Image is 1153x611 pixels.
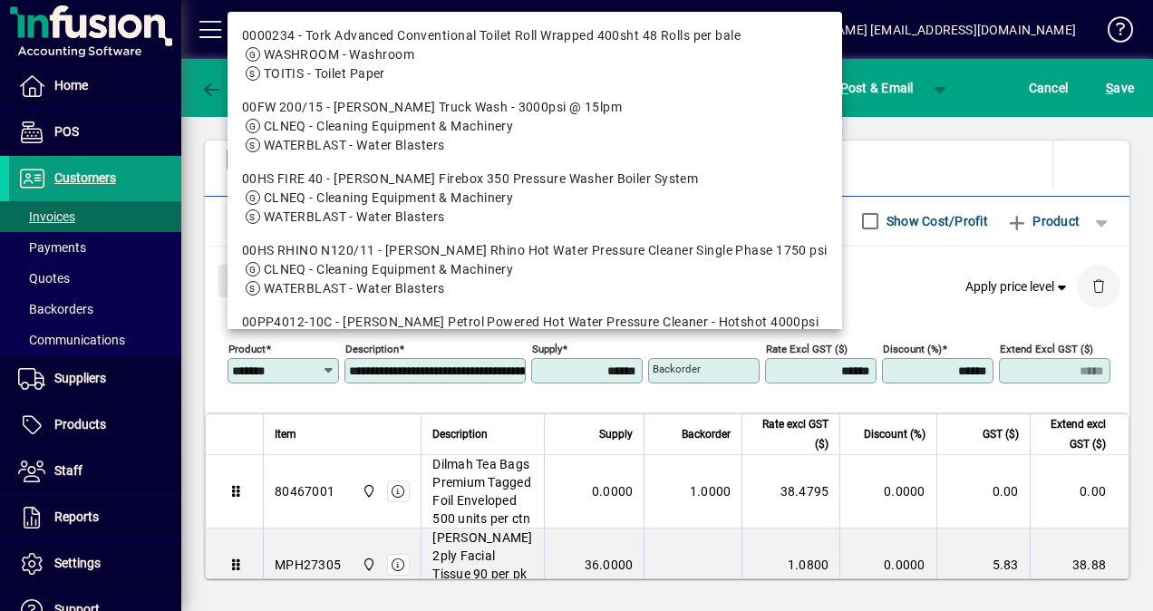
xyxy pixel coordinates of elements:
span: Back [200,81,261,95]
button: Post & Email [799,72,923,104]
a: Backorders [9,294,181,325]
mat-label: Discount (%) [883,342,942,354]
span: Staff [54,463,82,478]
span: Invoices [18,209,75,224]
span: Apply price level [965,277,1071,296]
span: GST ($) [983,424,1019,444]
td: 0.0000 [839,529,935,602]
mat-label: Description [345,342,399,354]
span: Central [357,481,378,501]
span: Settings [54,556,101,570]
span: Quotes [18,271,70,286]
a: Knowledge Base [1094,4,1130,63]
span: Reports [54,509,99,524]
span: CLNEQ - Cleaning Equipment & Machinery [264,119,514,133]
mat-label: Extend excl GST ($) [1000,342,1093,354]
span: S [1106,81,1113,95]
span: Item [275,424,296,444]
span: POS [54,124,79,139]
span: Discount (%) [864,424,925,444]
td: 0.00 [936,455,1030,529]
span: ost & Email [809,81,914,95]
div: 00HS FIRE 40 - [PERSON_NAME] Firebox 350 Pressure Washer Boiler System [242,170,828,189]
a: Invoices [9,201,181,232]
span: CLNEQ - Cleaning Equipment & Machinery [264,190,514,205]
div: 80467001 [275,482,334,500]
a: Communications [9,325,181,355]
button: Cancel [1024,72,1073,104]
a: Products [9,402,181,448]
span: Backorders [18,302,93,316]
span: Product [1006,207,1080,236]
div: 38.4795 [753,482,828,500]
button: Apply price level [958,270,1078,303]
span: Suppliers [54,371,106,385]
span: Central [357,555,378,575]
a: Home [9,63,181,109]
div: MPH27305 [275,556,341,574]
span: 0.0000 [592,482,634,500]
label: Show Cost/Profit [883,212,988,230]
span: TOITIS - Toilet Paper [264,66,385,81]
mat-label: Supply [532,342,562,354]
mat-label: Backorder [653,363,701,375]
div: 00PP4012-10C - [PERSON_NAME] Petrol Powered Hot Water Pressure Cleaner - Hotshot 4000psi [242,313,828,332]
a: Payments [9,232,181,263]
app-page-header-button: Close [214,271,285,287]
mat-option: 00HS RHINO N120/11 - Kerrick Rhino Hot Water Pressure Cleaner Single Phase 1750 psi [228,234,842,305]
span: WATERBLAST - Water Blasters [264,209,445,224]
a: POS [9,110,181,155]
div: 0000234 - Tork Advanced Conventional Toilet Roll Wrapped 400sht 48 Rolls per bale [242,26,828,45]
span: Rate excl GST ($) [753,414,828,454]
span: Products [54,417,106,432]
td: 0.0000 [839,455,935,529]
a: Staff [9,449,181,494]
a: Suppliers [9,356,181,402]
button: Delete [1077,265,1120,308]
span: WATERBLAST - Water Blasters [264,281,445,296]
span: Backorder [682,424,731,444]
div: 00HS RHINO N120/11 - [PERSON_NAME] Rhino Hot Water Pressure Cleaner Single Phase 1750 psi [242,241,828,260]
span: 1.0000 [690,482,732,500]
a: Reports [9,495,181,540]
span: Supply [599,424,633,444]
span: ave [1106,73,1134,102]
a: Settings [9,541,181,587]
button: Close [218,265,280,297]
span: WASHROOM - Washroom [264,47,414,62]
mat-option: 0000234 - Tork Advanced Conventional Toilet Roll Wrapped 400sht 48 Rolls per bale [228,19,842,91]
td: 5.83 [936,529,1030,602]
span: 36.0000 [585,556,634,574]
span: [PERSON_NAME] 2ply Facial Tissue 90 per pk Cube [432,529,532,601]
span: Close [226,266,273,296]
span: Description [432,424,488,444]
span: Extend excl GST ($) [1042,414,1106,454]
span: P [840,81,848,95]
span: Cancel [1029,73,1069,102]
span: WATERBLAST - Water Blasters [264,138,445,152]
a: Quotes [9,263,181,294]
div: Product [205,247,1129,313]
span: Customers [54,170,116,185]
span: Payments [18,240,86,255]
div: [PERSON_NAME] [EMAIL_ADDRESS][DOMAIN_NAME] [769,15,1076,44]
mat-option: 00FW 200/15 - Kerrick Truck Wash - 3000psi @ 15lpm [228,91,842,162]
button: Product [997,205,1089,238]
button: Save [1101,72,1138,104]
div: 00FW 200/15 - [PERSON_NAME] Truck Wash - 3000psi @ 15lpm [242,98,828,117]
mat-label: Rate excl GST ($) [766,342,848,354]
mat-option: 00HS FIRE 40 - Kerrick Firebox 350 Pressure Washer Boiler System [228,162,842,234]
app-page-header-button: Back [181,72,281,104]
span: Home [54,78,88,92]
mat-option: 00PP4012-10C - Kerrick Petrol Powered Hot Water Pressure Cleaner - Hotshot 4000psi [228,305,842,377]
span: Dilmah Tea Bags Premium Tagged Foil Enveloped 500 units per ctn [432,455,532,528]
span: CLNEQ - Cleaning Equipment & Machinery [264,262,514,276]
app-page-header-button: Delete [1077,277,1120,294]
button: Back [196,72,266,104]
span: Communications [18,333,125,347]
div: 1.0800 [753,556,828,574]
td: 0.00 [1030,455,1129,529]
td: 38.88 [1030,529,1129,602]
mat-label: Product [228,342,266,354]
